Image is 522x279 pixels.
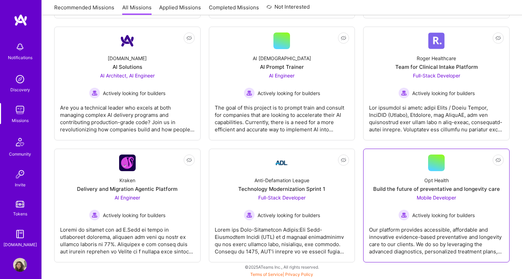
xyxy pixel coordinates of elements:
div: [DOMAIN_NAME] [3,241,37,248]
img: Company Logo [119,32,136,49]
img: Actively looking for builders [244,87,255,99]
a: Privacy Policy [285,272,313,277]
span: Mobile Developer [417,195,456,201]
div: Lorem ips Dolo-Sitametcon Adipis:Eli Sedd-Eiusmodtem Incidi (UTL) et d magnaal enimadminimv qu no... [215,221,349,255]
a: Terms of Service [250,272,283,277]
img: Actively looking for builders [89,210,100,221]
img: Community [12,134,28,150]
img: logo [14,14,28,26]
span: Actively looking for builders [412,212,475,219]
span: Actively looking for builders [412,90,475,97]
a: Completed Missions [209,4,259,15]
img: bell [13,40,27,54]
img: Company Logo [119,155,136,171]
img: Actively looking for builders [244,210,255,221]
img: teamwork [13,103,27,117]
img: guide book [13,227,27,241]
span: AI Engineer [269,73,294,78]
i: icon EyeClosed [186,35,192,41]
div: Kraken [119,177,135,184]
img: Actively looking for builders [398,210,409,221]
a: AI [DEMOGRAPHIC_DATA]AI Prompt TrainerAI Engineer Actively looking for buildersActively looking f... [215,32,349,134]
div: Tokens [13,210,27,217]
img: tokens [16,201,24,207]
a: Company LogoKrakenDelivery and Migration Agentic PlatformAI Engineer Actively looking for builder... [60,155,195,257]
i: icon EyeClosed [495,35,501,41]
div: Our platform provides accessible, affordable and innovative evidence-based preventative and longe... [369,221,504,255]
a: User Avatar [11,258,29,272]
span: Full-Stack Developer [258,195,306,201]
span: Full-Stack Developer [413,73,460,78]
div: Loremi do sitamet con ad E.Sedd ei tempo in utlaboreet dolorema, aliquaen adm veni qu nostr ex ul... [60,221,195,255]
div: Lor ipsumdol si ametc adipi Elits / Doeiu Tempor, InciDID (Utlabo), Etdolore, mag AliquAE, adm ve... [369,99,504,133]
i: icon EyeClosed [495,157,501,163]
a: Recommended Missions [54,4,114,15]
img: User Avatar [13,258,27,272]
a: Company LogoAnti-Defamation LeagueTechnology Modernization Sprint 1Full-Stack Developer Actively ... [215,155,349,257]
span: AI Engineer [115,195,140,201]
div: Notifications [8,54,32,61]
a: Opt HealthBuild the future of preventative and longevity careMobile Developer Actively looking fo... [369,155,504,257]
div: [DOMAIN_NAME] [108,55,147,62]
div: Build the future of preventative and longevity care [373,185,500,193]
img: discovery [13,72,27,86]
div: Anti-Defamation League [254,177,309,184]
div: Missions [12,117,29,124]
img: Actively looking for builders [398,87,409,99]
i: icon EyeClosed [341,35,346,41]
a: Applied Missions [159,4,201,15]
span: Actively looking for builders [258,90,320,97]
div: The goal of this project is to prompt train and consult for companies that are looking to acceler... [215,99,349,133]
img: Invite [13,167,27,181]
div: Technology Modernization Sprint 1 [238,185,325,193]
div: Roger Healthcare [417,55,456,62]
div: Delivery and Migration Agentic Platform [77,185,177,193]
div: AI Solutions [113,63,142,71]
span: Actively looking for builders [103,90,165,97]
a: Company Logo[DOMAIN_NAME]AI SolutionsAI Architect, AI Engineer Actively looking for buildersActiv... [60,32,195,134]
i: icon EyeClosed [341,157,346,163]
div: AI Prompt Trainer [260,63,304,71]
img: Company Logo [273,155,290,171]
div: Discovery [10,86,30,93]
div: © 2025 ATeams Inc., All rights reserved. [41,258,522,276]
img: Company Logo [428,32,445,49]
span: AI Architect, AI Engineer [100,73,155,78]
img: Actively looking for builders [89,87,100,99]
a: Company LogoRoger HealthcareTeam for Clinical Intake PlatformFull-Stack Developer Actively lookin... [369,32,504,134]
div: Opt Health [424,177,449,184]
a: All Missions [122,4,152,15]
div: AI [DEMOGRAPHIC_DATA] [253,55,311,62]
span: Actively looking for builders [103,212,165,219]
i: icon EyeClosed [186,157,192,163]
div: Team for Clinical Intake Platform [395,63,478,71]
span: Actively looking for builders [258,212,320,219]
span: | [250,272,313,277]
div: Community [9,150,31,158]
div: Are you a technical leader who excels at both managing complex AI delivery programs and contribut... [60,99,195,133]
a: Not Interested [267,3,310,15]
div: Invite [15,181,26,188]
